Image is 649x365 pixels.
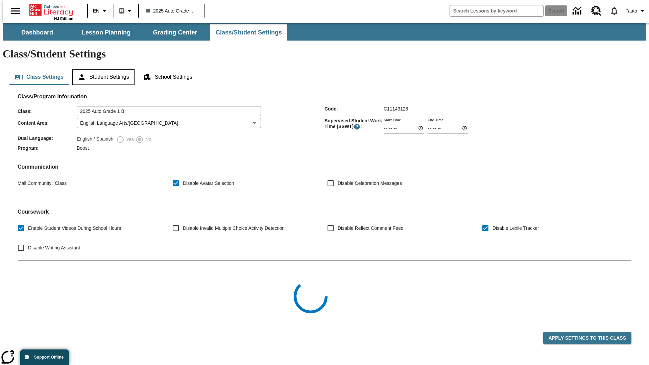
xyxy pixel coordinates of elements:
[183,225,285,232] span: Disable Invalid Multiple Choice Activity Detection
[587,2,605,20] a: Resource Center, Will open in new tab
[384,117,401,122] label: Start Time
[34,355,64,360] span: Support Offline
[138,69,198,85] button: School Settings
[72,24,140,41] button: Lesson Planning
[18,100,631,152] div: Class/Program Information
[626,7,637,15] span: Tauto
[18,180,53,186] span: Mail Community :
[3,24,288,41] div: SubNavbar
[54,17,73,21] span: NJ Edition
[77,136,113,144] label: English / Spanish
[18,209,631,255] div: Coursework
[338,180,402,187] span: Disable Celebration Messages
[492,225,539,232] span: Disable Lexile Tracker
[18,266,631,313] div: Class Collections
[146,7,196,15] span: 2025 Auto Grade 1 B
[53,180,67,186] span: Class
[3,24,71,41] button: Dashboard
[3,48,646,60] h1: Class/Student Settings
[18,108,77,114] span: Class :
[18,164,631,170] h2: Communication
[543,332,631,344] button: Apply Settings to this Class
[77,106,261,116] input: Class
[153,29,197,36] span: Grading Center
[18,136,77,141] span: Dual Language :
[77,118,261,128] div: English Language Arts/[GEOGRAPHIC_DATA]
[29,3,73,17] a: Home
[183,180,234,187] span: Disable Avatar Selection
[144,136,151,143] span: No
[324,118,384,130] span: Supervised Student Work Time (SSWT) :
[354,123,360,130] button: Supervised Student Work Time is the timeframe when students can take LevelSet and when lessons ar...
[141,24,209,41] button: Grading Center
[28,225,121,232] span: Enable Student Videos During School Hours
[18,145,77,151] span: Program :
[605,2,623,20] a: Notifications
[18,93,631,100] h2: Class/Program Information
[20,349,69,365] button: Support Offline
[216,29,282,36] span: Class/Student Settings
[124,136,134,143] span: Yes
[82,29,130,36] span: Lesson Planning
[29,2,73,21] div: Home
[450,5,543,16] input: search field
[428,117,443,122] label: End Time
[21,29,53,36] span: Dashboard
[28,244,80,251] span: Disable Writing Assistant
[338,225,404,232] span: Disable Reflect Comment Feed
[569,2,587,20] a: Data Center
[5,1,25,21] button: Open side menu
[9,69,640,85] div: Class/Student Settings
[93,7,99,15] span: EN
[18,164,631,197] div: Communication
[77,145,89,151] span: Boost
[72,69,134,85] button: Student Settings
[90,5,112,17] button: Language: EN, Select a language
[9,69,69,85] button: Class Settings
[3,23,646,41] div: SubNavbar
[623,5,649,17] button: Profile/Settings
[324,106,384,112] span: Code :
[18,209,631,215] h2: Course work
[384,106,408,112] span: C11143128
[116,5,136,17] button: Boost Class color is gray green. Change class color
[120,6,123,15] span: B
[18,120,77,126] span: Content Area :
[210,24,287,41] button: Class/Student Settings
